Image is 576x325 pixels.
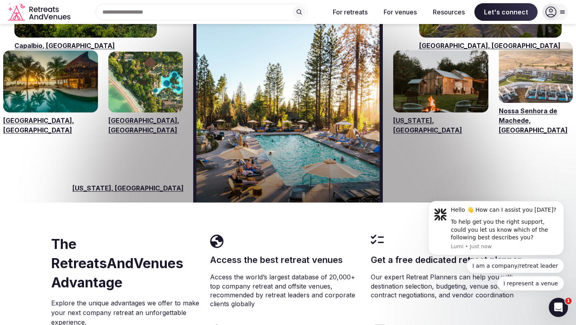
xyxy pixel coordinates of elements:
[72,183,184,193] span: [US_STATE], [GEOGRAPHIC_DATA]
[371,273,525,299] p: Our expert Retreat Planners can help you with destination selection, budgeting, venue sourcing, c...
[474,3,538,21] span: Let's connect
[499,106,573,135] a: Nossa Senhora de Machede, [GEOGRAPHIC_DATA]
[108,52,182,113] a: Visit venues for Bali, Indonesia
[416,157,576,303] iframe: Intercom notifications message
[499,42,573,103] a: Visit venues for Nossa Senhora de Machede, Portugal
[393,116,488,135] a: [US_STATE], [GEOGRAPHIC_DATA]
[8,3,72,21] svg: Retreats and Venues company logo
[371,254,525,266] h3: Get a free dedicated retreat planner
[549,298,568,317] iframe: Intercom live chat
[14,41,157,50] a: Capalbio, [GEOGRAPHIC_DATA]
[51,235,204,292] h2: The RetreatsAndVenues Advantage
[8,3,72,21] a: Visit the homepage
[377,3,423,21] button: For venues
[210,254,364,266] h3: Access the best retreat venues
[326,3,374,21] button: For retreats
[108,116,182,135] a: [GEOGRAPHIC_DATA], [GEOGRAPHIC_DATA]
[393,50,488,112] a: Visit venues for New York, USA
[426,3,471,21] button: Resources
[3,50,98,112] a: Visit venues for Riviera Maya, Mexico
[210,273,364,309] p: Access the world’s largest database of 20,000+ top company retreat and offsite venues, recommende...
[419,41,562,50] a: [GEOGRAPHIC_DATA], [GEOGRAPHIC_DATA]
[3,116,98,135] a: [GEOGRAPHIC_DATA], [GEOGRAPHIC_DATA]
[565,298,572,304] span: 1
